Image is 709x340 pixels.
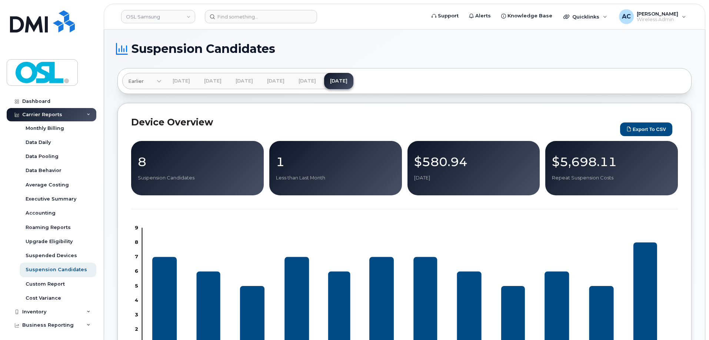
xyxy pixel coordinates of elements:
[276,155,395,168] p: 1
[128,78,144,85] span: Earlier
[138,175,257,181] p: Suspension Candidates
[293,73,322,89] a: [DATE]
[414,175,533,181] p: [DATE]
[135,268,138,274] tspan: 6
[138,155,257,168] p: 8
[135,312,138,317] tspan: 3
[276,175,395,181] p: Less than Last Month
[135,297,138,303] tspan: 4
[131,117,616,128] h2: Device Overview
[620,122,672,136] button: Export to CSV
[132,43,275,54] span: Suspension Candidates
[198,73,227,89] a: [DATE]
[135,326,138,332] tspan: 2
[135,239,138,245] tspan: 8
[135,283,138,289] tspan: 5
[122,73,162,89] a: Earlier
[414,155,533,168] p: $580.94
[135,225,138,230] tspan: 9
[552,175,671,181] p: Repeat Suspension Costs
[135,253,138,259] tspan: 7
[324,73,353,89] a: [DATE]
[261,73,290,89] a: [DATE]
[167,73,196,89] a: [DATE]
[230,73,259,89] a: [DATE]
[552,155,671,168] p: $5,698.11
